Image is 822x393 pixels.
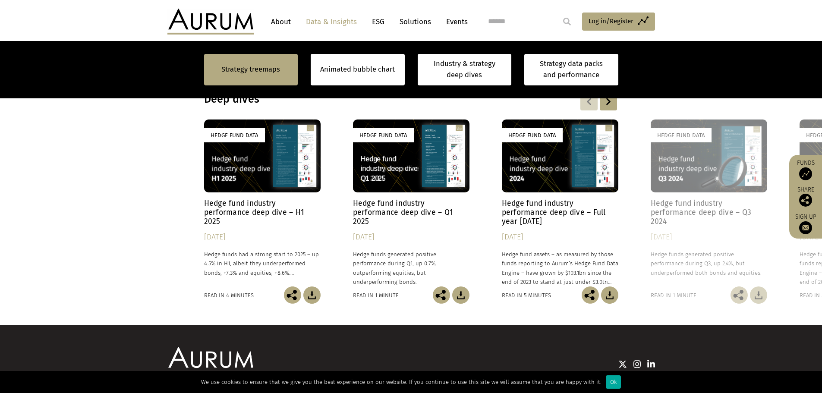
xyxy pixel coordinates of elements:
[204,231,321,243] div: [DATE]
[651,250,767,277] p: Hedge funds generated positive performance during Q3, up 2.4%, but underperformed both bonds and ...
[651,231,767,243] div: [DATE]
[433,286,450,304] img: Share this post
[267,14,295,30] a: About
[353,128,414,142] div: Hedge Fund Data
[558,13,576,30] input: Submit
[353,250,469,286] p: Hedge funds generated positive performance during Q1, up 0.7%, outperforming equities, but underp...
[284,286,301,304] img: Share this post
[353,231,469,243] div: [DATE]
[651,128,712,142] div: Hedge Fund Data
[601,286,618,304] img: Download Article
[320,64,395,75] a: Animated bubble chart
[167,9,254,35] img: Aurum
[395,14,435,30] a: Solutions
[303,286,321,304] img: Download Article
[502,250,618,286] p: Hedge fund assets – as measured by those funds reporting to Aurum’s Hedge Fund Data Engine – have...
[204,291,254,300] div: Read in 4 minutes
[353,199,469,226] h4: Hedge fund industry performance deep dive – Q1 2025
[794,213,818,234] a: Sign up
[452,286,469,304] img: Download Article
[442,14,468,30] a: Events
[204,199,321,226] h4: Hedge fund industry performance deep dive – H1 2025
[651,291,696,300] div: Read in 1 minute
[582,286,599,304] img: Share this post
[589,16,633,26] span: Log in/Register
[502,231,618,243] div: [DATE]
[633,360,641,368] img: Instagram icon
[502,128,563,142] div: Hedge Fund Data
[418,54,512,85] a: Industry & strategy deep dives
[167,347,254,373] img: Aurum Logo
[750,286,767,304] img: Download Article
[353,119,469,286] a: Hedge Fund Data Hedge fund industry performance deep dive – Q1 2025 [DATE] Hedge funds generated ...
[651,199,767,226] h4: Hedge fund industry performance deep dive – Q3 2024
[502,199,618,226] h4: Hedge fund industry performance deep dive – Full year [DATE]
[606,375,621,389] div: Ok
[524,54,618,85] a: Strategy data packs and performance
[618,360,627,368] img: Twitter icon
[794,187,818,207] div: Share
[302,14,361,30] a: Data & Insights
[368,14,389,30] a: ESG
[204,128,265,142] div: Hedge Fund Data
[221,64,280,75] a: Strategy treemaps
[731,286,748,304] img: Share this post
[799,221,812,234] img: Sign up to our newsletter
[794,159,818,180] a: Funds
[799,167,812,180] img: Access Funds
[353,291,399,300] div: Read in 1 minute
[799,194,812,207] img: Share this post
[502,119,618,286] a: Hedge Fund Data Hedge fund industry performance deep dive – Full year [DATE] [DATE] Hedge fund as...
[582,13,655,31] a: Log in/Register
[204,250,321,277] p: Hedge funds had a strong start to 2025 – up 4.5% in H1, albeit they underperformed bonds, +7.3% a...
[204,119,321,286] a: Hedge Fund Data Hedge fund industry performance deep dive – H1 2025 [DATE] Hedge funds had a stro...
[502,291,551,300] div: Read in 5 minutes
[204,93,507,106] h3: Deep dives
[647,360,655,368] img: Linkedin icon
